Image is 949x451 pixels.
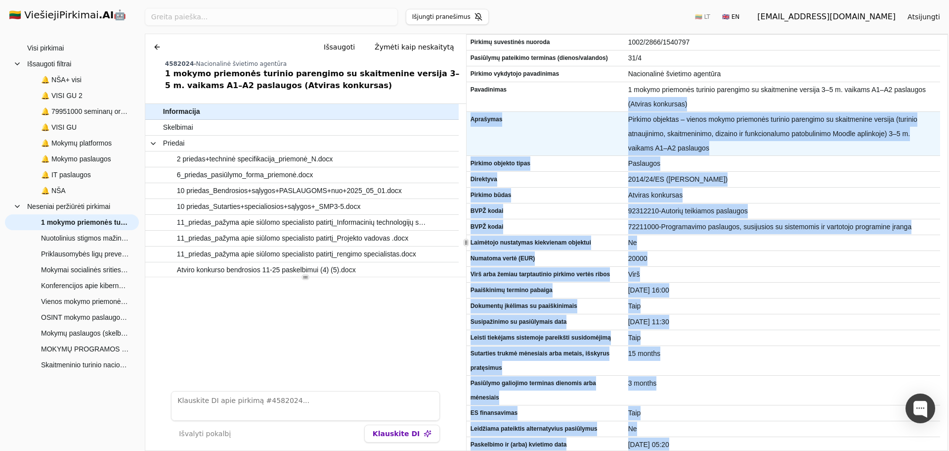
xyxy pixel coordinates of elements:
[628,347,936,361] span: 15 months
[628,35,936,50] span: 1002/2866/1540797
[471,35,620,50] span: Pirkimų suvestinės nuoroda
[99,9,114,21] strong: .AI
[628,299,936,313] span: Taip
[628,51,936,65] span: 31/4
[471,112,620,127] span: Aprašymas
[628,67,936,81] span: Nacionalinė švietimo agentūra
[41,120,77,135] span: 🔔 VISI GU
[757,11,896,23] div: [EMAIL_ADDRESS][DOMAIN_NAME]
[471,347,620,375] span: Sutarties trukmė mėnesiais arba metais, išskyrus pratęsimus
[628,406,936,420] span: Taip
[628,331,936,345] span: Taip
[27,199,110,214] span: Neseniai peržiūrėti pirkimai
[628,83,936,111] span: 1 mokymo priemonės turinio parengimo su skaitmenine versija 3–5 m. vaikams A1–A2 paslaugos (Atvir...
[628,236,936,250] span: Ne
[145,8,398,26] input: Greita paieška...
[41,278,129,293] span: Konferencijos apie kibernetinio saugumo reikalavimų įgyvendinimą organizavimo paslaugos
[165,60,462,68] div: -
[196,60,287,67] span: Nacionalinė švietimo agentūra
[41,104,129,119] span: 🔔 79951000 seminarų org pasl
[628,220,936,234] span: 72211000-Programavimo paslaugos, susijusios su sistemomis ir vartotojo programine įranga
[471,376,620,405] span: Pasiūlymo galiojimo terminas dienomis arba mėnesiais
[177,152,333,166] span: 2 priedas+techninė specifikacija_priemonė_N.docx
[367,38,462,56] button: Žymėti kaip neskaitytą
[900,8,948,26] button: Atsijungti
[406,9,489,25] button: Išjungti pranešimus
[471,251,620,266] span: Numatoma vertė (EUR)
[471,299,620,313] span: Dokumentų įkėlimas su paaiškinimais
[27,41,64,55] span: Visi pirkimai
[177,168,313,182] span: 6_priedas_pasiūlymo_forma_priemonė.docx
[471,83,620,97] span: Pavadinimas
[41,342,129,356] span: MOKYMŲ PROGRAMOS IR MEDŽIAGOS PARENGIMAS „MOODLE” INFEKCIJŲ PREVENCIJOS IR VALDYMO TEMA
[41,294,129,309] span: Vienos mokymo priemonės turinio parengimo su skaitmenine versija 3–5 m. vaikams A1–A2 paslaugų pi...
[177,231,408,246] span: 11_priedas_pažyma apie siūlomo specialisto patirtį_Projekto vadovas .docx
[628,251,936,266] span: 20000
[471,156,620,171] span: Pirkimo objekto tipas
[165,68,462,92] div: 1 mokymo priemonės turinio parengimo su skaitmenine versija 3–5 m. vaikams A1–A2 paslaugos (Atvir...
[471,172,620,187] span: Direktyva
[316,38,363,56] button: Išsaugoti
[41,136,112,150] span: 🔔 Mokymų platformos
[471,204,620,218] span: BVPŽ kodai
[41,151,111,166] span: 🔔 Mokymo paslaugos
[471,283,620,298] span: Paaiškinimų termino pabaiga
[41,326,129,341] span: Mokymų paslaugos (skelbiama apklausa)
[41,183,66,198] span: 🔔 NŠA
[471,406,620,420] span: ES finansavimas
[628,283,936,298] span: [DATE] 16:00
[177,200,361,214] span: 10 priedas_Sutarties+specialiosios+sąlygos+_SMP3-5.docx
[628,188,936,202] span: Atviras konkursas
[177,215,430,230] span: 11_priedas_pažyma apie siūlomo specialisto patirtį_Informacinių technologijų specialistas .docx
[628,315,936,329] span: [DATE] 11:30
[471,188,620,202] span: Pirkimo būdas
[628,156,936,171] span: Paslaugos
[628,172,936,187] span: 2014/24/ES ([PERSON_NAME])
[163,104,200,119] span: Informacija
[471,315,620,329] span: Susipažinimo su pasiūlymais data
[628,422,936,436] span: Ne
[471,422,620,436] span: Leidžiama pateiktis alternatyvius pasiūlymus
[628,267,936,282] span: Virš
[471,236,620,250] span: Laimėtojo nustatymas kiekvienam objektui
[41,72,82,87] span: 🔔 NŠA+ visi
[177,184,402,198] span: 10 priedas_Bendrosios+sąlygos+PASLAUGOMS+nuo+2025_05_01.docx
[41,262,129,277] span: Mokymai socialinės srities darbuotojams
[41,357,129,372] span: Skaitmeninio turinio nacionaliniam saugumui ir krašto gynybai sukūrimo ir adaptavimo paslaugos (A...
[41,310,129,325] span: OSINT mokymo paslaugos (Projektas Nr. 05-006-P-0001)
[628,112,936,155] span: Pirkimo objektas – vienos mokymo priemonės turinio parengimo su skaitmenine versija (turinio atna...
[471,267,620,282] span: Virš arba žemiau tarptautinio pirkimo vertės ribos
[41,167,91,182] span: 🔔 IT paslaugos
[165,60,194,67] span: 4582024
[364,425,440,443] button: Klauskite DI
[163,136,185,150] span: Priedai
[177,263,356,277] span: Atviro konkurso bendrosios 11-25 paskelbimui (4) (5).docx
[177,247,416,261] span: 11_priedas_pažyma apie siūlomo specialisto patirtį_rengimo specialistas.docx
[163,120,193,135] span: Skelbimai
[471,51,620,65] span: Pasiūlymų pateikimo terminas (dienos/valandos)
[471,220,620,234] span: BVPŽ kodai
[41,215,129,230] span: 1 mokymo priemonės turinio parengimo su skaitmenine versija 3–5 m. vaikams A1–A2 paslaugos (Atvir...
[41,88,83,103] span: 🔔 VISI GU 2
[27,56,71,71] span: Išsaugoti filtrai
[41,231,129,246] span: Nuotolinius stigmos mažinimo ekspertų komandos mokymai ir konsultacijos
[628,204,936,218] span: 92312210-Autorių teikiamos paslaugos
[471,331,620,345] span: Leisti tiekėjams sistemoje pareikšti susidomėjimą
[41,247,129,261] span: Priklausomybės ligų prevencijos mokymų mokytojams, tėvams ir vaikams organizavimo paslaugos
[716,9,745,25] button: 🇬🇧 EN
[471,67,620,81] span: Pirkimo vykdytojo pavadinimas
[628,376,936,391] span: 3 months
